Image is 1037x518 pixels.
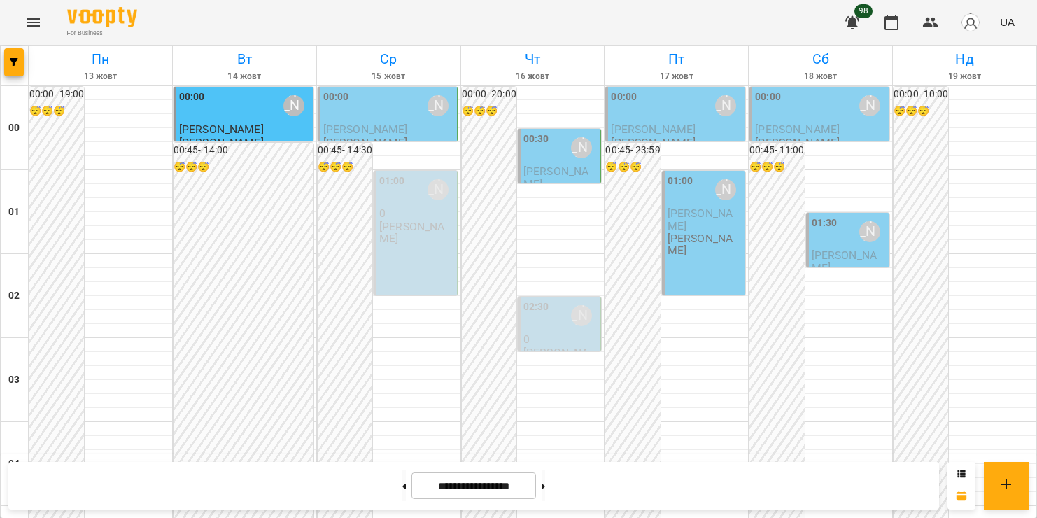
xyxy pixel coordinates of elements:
[859,221,880,242] div: Зверєва Анастасія
[8,288,20,304] h6: 02
[323,122,408,136] span: [PERSON_NAME]
[751,70,890,83] h6: 18 жовт
[523,333,598,345] p: 0
[715,179,736,200] div: Зверєва Анастасія
[318,143,372,158] h6: 00:45 - 14:30
[859,95,880,116] div: Зверєва Анастасія
[179,136,264,148] p: [PERSON_NAME]
[961,13,980,32] img: avatar_s.png
[749,160,804,175] h6: 😴😴😴
[8,372,20,388] h6: 03
[463,48,602,70] h6: Чт
[749,143,804,158] h6: 00:45 - 11:00
[462,87,516,102] h6: 00:00 - 20:00
[8,204,20,220] h6: 01
[428,95,449,116] div: Зверєва Анастасія
[283,95,304,116] div: Зверєва Анастасія
[319,48,458,70] h6: Ср
[31,48,170,70] h6: Пн
[894,104,948,119] h6: 😴😴😴
[715,95,736,116] div: Зверєва Анастасія
[894,87,948,102] h6: 00:00 - 10:00
[755,90,781,105] label: 00:00
[379,174,405,189] label: 01:00
[463,70,602,83] h6: 16 жовт
[895,70,1034,83] h6: 19 жовт
[994,9,1020,35] button: UA
[611,122,696,136] span: [PERSON_NAME]
[607,48,746,70] h6: Пт
[607,70,746,83] h6: 17 жовт
[523,346,598,371] p: [PERSON_NAME]
[755,122,840,136] span: [PERSON_NAME]
[1000,15,1015,29] span: UA
[323,90,349,105] label: 00:00
[318,160,372,175] h6: 😴😴😴
[668,174,693,189] label: 01:00
[175,70,314,83] h6: 14 жовт
[605,160,660,175] h6: 😴😴😴
[462,104,516,119] h6: 😴😴😴
[179,90,205,105] label: 00:00
[379,220,454,245] p: [PERSON_NAME]
[812,248,877,274] span: [PERSON_NAME]
[605,143,660,158] h6: 00:45 - 23:59
[755,136,840,148] p: [PERSON_NAME]
[751,48,890,70] h6: Сб
[895,48,1034,70] h6: Нд
[668,206,733,232] span: [PERSON_NAME]
[523,300,549,315] label: 02:30
[379,207,454,219] p: 0
[174,143,313,158] h6: 00:45 - 14:00
[67,29,137,38] span: For Business
[571,137,592,158] div: Зверєва Анастасія
[67,7,137,27] img: Voopty Logo
[611,90,637,105] label: 00:00
[854,4,873,18] span: 98
[31,70,170,83] h6: 13 жовт
[175,48,314,70] h6: Вт
[323,136,408,148] p: [PERSON_NAME]
[523,132,549,147] label: 00:30
[812,216,838,231] label: 01:30
[319,70,458,83] h6: 15 жовт
[17,6,50,39] button: Menu
[571,305,592,326] div: Зверєва Анастасія
[29,87,84,102] h6: 00:00 - 19:00
[174,160,313,175] h6: 😴😴😴
[29,104,84,119] h6: 😴😴😴
[179,122,264,136] span: [PERSON_NAME]
[523,164,588,190] span: [PERSON_NAME]
[8,120,20,136] h6: 00
[668,232,742,257] p: [PERSON_NAME]
[611,136,696,148] p: [PERSON_NAME]
[428,179,449,200] div: Зверєва Анастасія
